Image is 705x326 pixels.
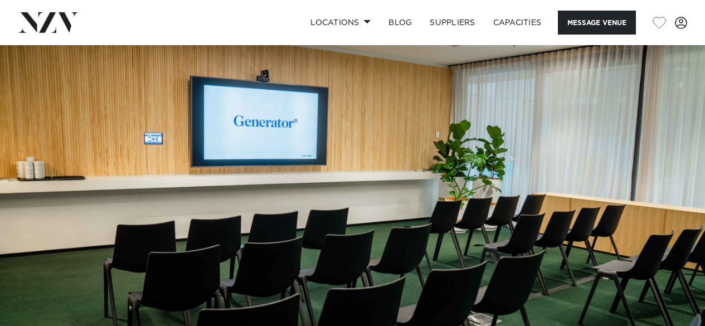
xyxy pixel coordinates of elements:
a: Locations [302,11,380,35]
img: nzv-logo.png [18,12,79,32]
a: SUPPLIERS [421,11,484,35]
a: Capacities [484,11,551,35]
button: Message Venue [558,11,636,35]
a: BLOG [380,11,421,35]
